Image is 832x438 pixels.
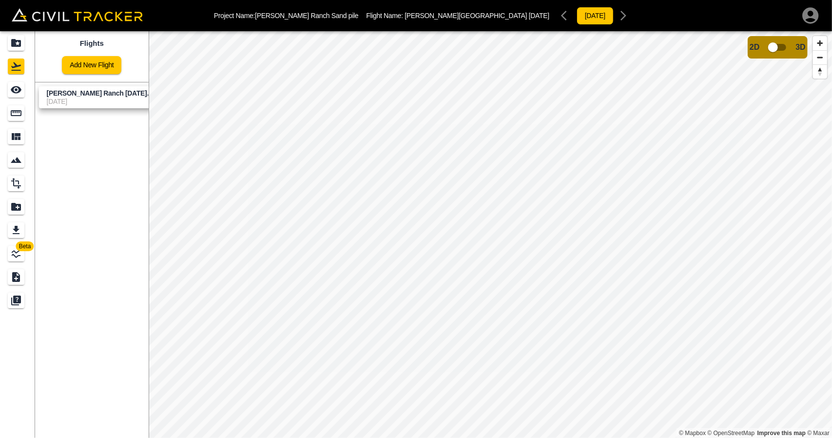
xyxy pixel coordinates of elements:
[679,430,706,437] a: Mapbox
[757,430,806,437] a: Map feedback
[577,7,614,25] button: [DATE]
[149,31,832,438] canvas: Map
[813,50,827,64] button: Zoom out
[813,36,827,50] button: Zoom in
[807,430,830,437] a: Maxar
[12,8,143,22] img: Civil Tracker
[750,43,759,52] span: 2D
[796,43,806,52] span: 3D
[366,12,549,20] p: Flight Name:
[813,64,827,79] button: Reset bearing to north
[708,430,755,437] a: OpenStreetMap
[214,12,359,20] p: Project Name: [PERSON_NAME] Ranch Sand pile
[405,12,549,20] span: [PERSON_NAME][GEOGRAPHIC_DATA] [DATE]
